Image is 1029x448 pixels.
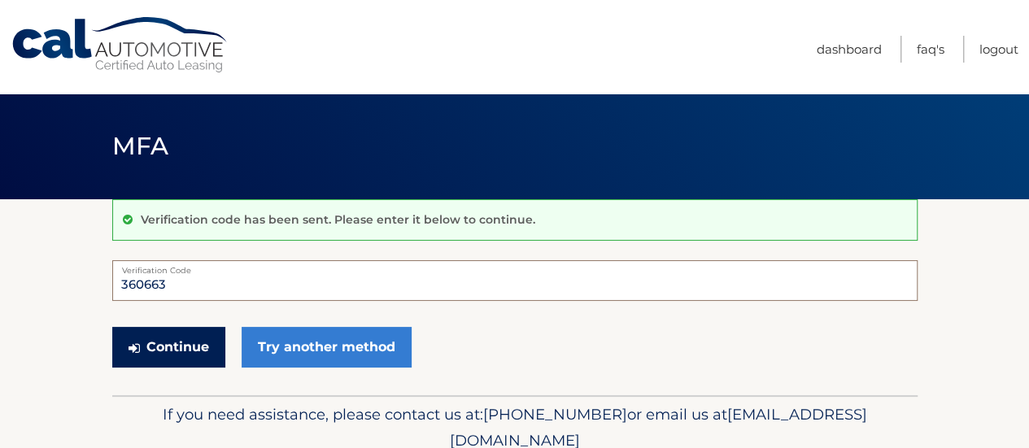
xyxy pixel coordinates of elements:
a: Dashboard [817,36,882,63]
span: [PHONE_NUMBER] [483,405,627,424]
button: Continue [112,327,225,368]
span: MFA [112,131,169,161]
a: Cal Automotive [11,16,230,74]
a: Try another method [242,327,412,368]
input: Verification Code [112,260,918,301]
a: FAQ's [917,36,944,63]
label: Verification Code [112,260,918,273]
p: Verification code has been sent. Please enter it below to continue. [141,212,535,227]
a: Logout [979,36,1018,63]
